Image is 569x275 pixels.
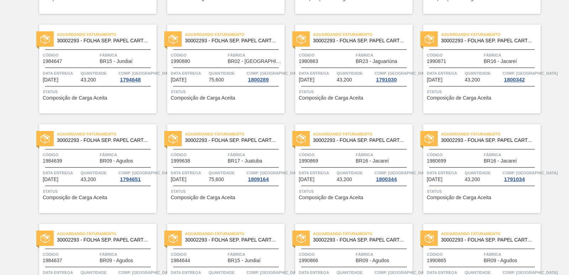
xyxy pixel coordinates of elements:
img: status [41,134,50,143]
span: Quantidade [465,70,501,77]
span: Código [171,52,226,59]
span: Fábrica [100,251,155,258]
div: 1791030 [374,77,398,83]
span: 30002293 - FOLHA SEP. PAPEL CARTAO 1200x1000M 350g [441,38,535,43]
span: Data entrega [43,169,79,176]
span: Código [43,251,98,258]
span: Comp. Carga [502,70,558,77]
span: 20/08/2025 [43,77,58,83]
span: Fábrica [484,151,539,158]
span: Composição de Carga Aceita [427,95,491,101]
span: 1990871 [427,59,446,64]
span: Status [43,188,155,195]
img: status [425,35,434,44]
span: 43,200 [465,77,480,83]
span: 25/08/2025 [299,77,314,83]
span: Status [299,88,411,95]
span: 30002293 - FOLHA SEP. PAPEL CARTAO 1200x1000M 350g [57,237,151,243]
a: Comp. [GEOGRAPHIC_DATA]1800344 [374,169,411,182]
span: 26/08/2025 [43,177,58,182]
span: Composição de Carga Aceita [299,195,363,200]
a: statusAguardando Faturamento30002293 - FOLHA SEP. PAPEL CARTAO 1200x1000M 350gCódigo1984639Fábric... [28,124,156,213]
span: BR15 - Jundiaí [228,258,261,263]
a: Comp. [GEOGRAPHIC_DATA]1791030 [374,70,411,83]
span: Código [427,52,482,59]
span: Código [427,251,482,258]
span: Fábrica [356,151,411,158]
img: status [297,35,306,44]
span: 30002293 - FOLHA SEP. PAPEL CARTAO 1200x1000M 350g [441,237,535,243]
span: BR16 - Jacareí [356,158,389,164]
span: 25/08/2025 [171,77,186,83]
span: 30002293 - FOLHA SEP. PAPEL CARTAO 1200x1000M 350g [185,138,279,143]
span: 1999638 [171,158,190,164]
span: BR09 - Agudos [100,258,133,263]
span: Quantidade [337,70,373,77]
span: Fábrica [484,52,539,59]
span: 28/08/2025 [427,177,442,182]
span: BR17 - Juatuba [228,158,262,164]
span: Fábrica [228,251,283,258]
span: BR16 - Jacareí [484,158,517,164]
span: 1990869 [299,158,318,164]
span: Composição de Carga Aceita [43,195,107,200]
span: 30002293 - FOLHA SEP. PAPEL CARTAO 1200x1000M 350g [441,138,535,143]
span: BR09 - Agudos [356,258,389,263]
img: status [297,134,306,143]
span: Comp. Carga [118,169,174,176]
img: status [425,134,434,143]
span: Fábrica [100,151,155,158]
span: Código [171,151,226,158]
span: Fábrica [228,151,283,158]
span: Aguardando Faturamento [313,230,413,237]
span: 30002293 - FOLHA SEP. PAPEL CARTAO 1200x1000M 350g [185,38,279,43]
a: Comp. [GEOGRAPHIC_DATA]1800342 [502,70,539,83]
a: Comp. [GEOGRAPHIC_DATA]1791034 [502,169,539,182]
a: statusAguardando Faturamento30002293 - FOLHA SEP. PAPEL CARTAO 1200x1000M 350gCódigo1984647Fábric... [28,25,156,113]
span: BR09 - Agudos [484,258,517,263]
span: Comp. Carga [374,169,430,176]
span: Data entrega [427,70,463,77]
div: 1800342 [502,77,526,83]
span: 1984639 [43,158,62,164]
span: BR02 - Sergipe [228,59,283,64]
a: Comp. [GEOGRAPHIC_DATA]1809164 [246,169,283,182]
a: Comp. [GEOGRAPHIC_DATA]1794651 [118,169,155,182]
span: Status [427,88,539,95]
a: statusAguardando Faturamento30002293 - FOLHA SEP. PAPEL CARTAO 1200x1000M 350gCódigo1990880Fábric... [156,25,284,113]
div: 1809164 [246,176,270,182]
a: statusAguardando Faturamento30002293 - FOLHA SEP. PAPEL CARTAO 1200x1000M 350gCódigo1980863Fábric... [284,25,413,113]
span: Aguardando Faturamento [57,230,156,237]
span: 1980699 [427,158,446,164]
span: Aguardando Faturamento [57,131,156,138]
img: status [41,35,50,44]
img: status [41,234,50,243]
span: Composição de Carga Aceita [171,195,235,200]
span: Data entrega [299,70,335,77]
span: 1990866 [299,258,318,263]
span: 1980863 [299,59,318,64]
a: statusAguardando Faturamento30002293 - FOLHA SEP. PAPEL CARTAO 1200x1000M 350gCódigo1980699Fábric... [413,124,541,213]
span: BR23 - Jaguariúna [356,59,397,64]
span: Código [299,151,354,158]
div: 1800289 [246,77,270,83]
span: 43,200 [465,177,480,182]
span: 1984644 [171,258,190,263]
div: 1794651 [118,176,142,182]
span: Composição de Carga Aceita [43,95,107,101]
span: Aguardando Faturamento [441,230,541,237]
span: Código [43,151,98,158]
span: Composição de Carga Aceita [427,195,491,200]
span: Código [299,52,354,59]
span: Código [299,251,354,258]
span: Código [427,151,482,158]
span: Quantidade [81,70,117,77]
span: 1984647 [43,59,62,64]
div: 1800344 [374,176,398,182]
a: Comp. [GEOGRAPHIC_DATA]1800289 [246,70,283,83]
span: 43,200 [81,177,96,182]
span: 1990865 [427,258,446,263]
span: 43,200 [337,77,352,83]
span: Aguardando Faturamento [185,230,284,237]
span: Aguardando Faturamento [441,31,541,38]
